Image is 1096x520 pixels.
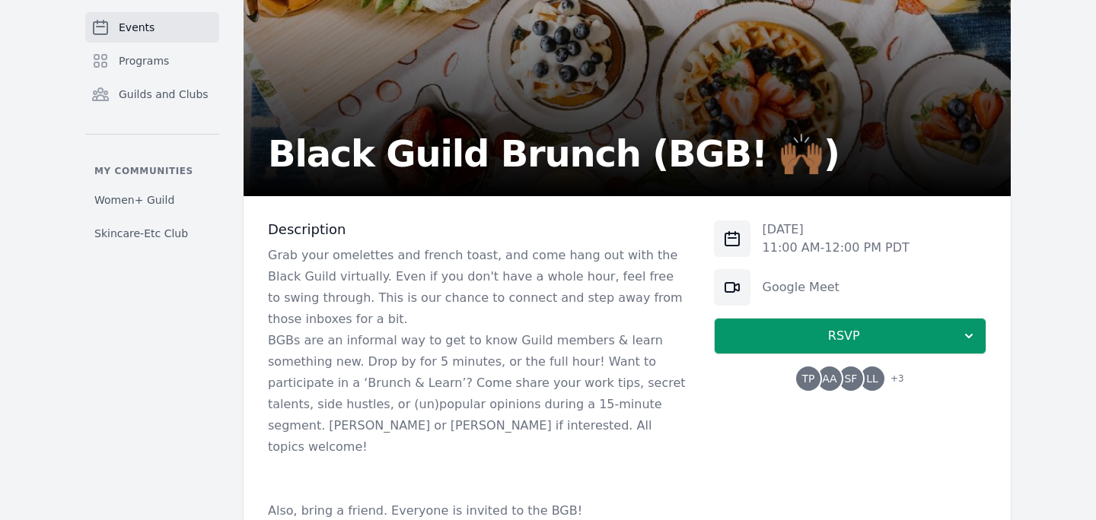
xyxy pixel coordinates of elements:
[85,186,219,214] a: Women+ Guild
[85,165,219,177] p: My communities
[763,239,910,257] p: 11:00 AM - 12:00 PM PDT
[85,46,219,76] a: Programs
[85,79,219,109] a: Guilds and Clubs
[119,53,169,68] span: Programs
[268,330,690,458] p: BGBs are an informal way to get to know Guild members & learn something new. Drop by for 5 minute...
[85,12,219,247] nav: Sidebar
[268,135,840,172] h2: Black Guild Brunch (BGB! 🙌🏾)
[801,373,814,384] span: TP
[94,226,188,241] span: Skincare-Etc Club
[881,369,904,391] span: + 3
[268,245,690,330] p: Grab your omelettes and french toast, and come hang out with the Black Guild virtually. Even if y...
[85,12,219,43] a: Events
[763,280,840,294] a: Google Meet
[119,20,155,35] span: Events
[844,373,857,384] span: SF
[727,327,961,345] span: RSVP
[822,373,837,384] span: AA
[119,87,209,102] span: Guilds and Clubs
[866,373,878,384] span: LL
[94,192,174,208] span: Women+ Guild
[268,220,690,239] h3: Description
[85,220,219,247] a: Skincare-Etc Club
[714,318,986,354] button: RSVP
[763,220,910,239] p: [DATE]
